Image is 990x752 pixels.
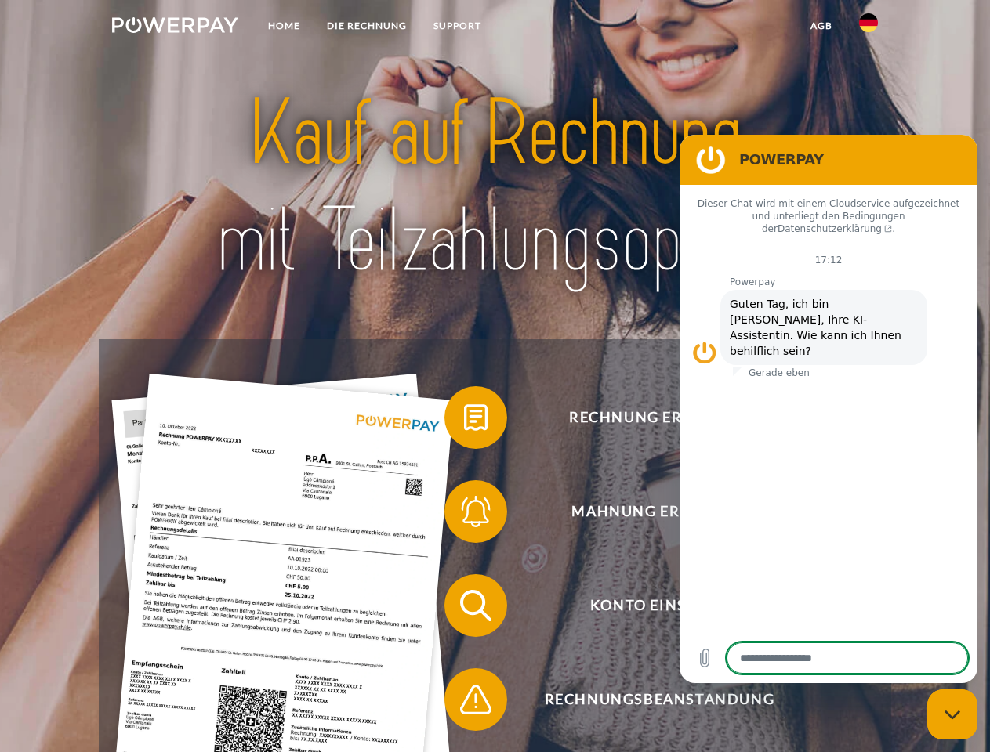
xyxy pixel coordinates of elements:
button: Mahnung erhalten? [444,480,852,543]
span: Mahnung erhalten? [467,480,851,543]
img: qb_search.svg [456,586,495,625]
a: Home [255,12,314,40]
iframe: Messaging-Fenster [680,135,977,683]
span: Rechnung erhalten? [467,386,851,449]
button: Konto einsehen [444,574,852,637]
img: qb_bell.svg [456,492,495,531]
img: qb_bill.svg [456,398,495,437]
a: SUPPORT [420,12,495,40]
img: de [859,13,878,32]
button: Rechnungsbeanstandung [444,668,852,731]
span: Rechnungsbeanstandung [467,668,851,731]
a: DIE RECHNUNG [314,12,420,40]
img: qb_warning.svg [456,680,495,719]
button: Rechnung erhalten? [444,386,852,449]
iframe: Schaltfläche zum Öffnen des Messaging-Fensters; Konversation läuft [927,689,977,739]
img: title-powerpay_de.svg [150,75,840,300]
span: Konto einsehen [467,574,851,637]
a: agb [797,12,846,40]
img: logo-powerpay-white.svg [112,17,238,33]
